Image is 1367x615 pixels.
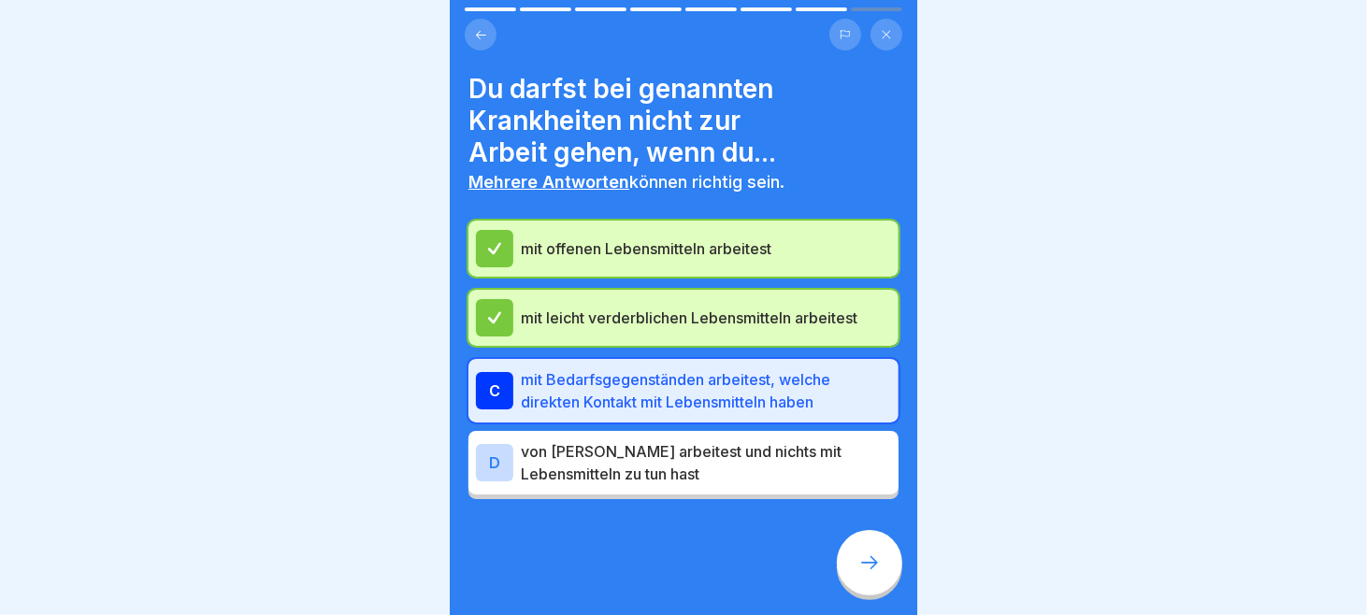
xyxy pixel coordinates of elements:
[521,440,891,485] p: von [PERSON_NAME] arbeitest und nichts mit Lebensmitteln zu tun hast
[476,444,513,481] div: D
[468,172,899,193] p: können richtig sein.
[468,73,899,168] h4: Du darfst bei genannten Krankheiten nicht zur Arbeit gehen, wenn du...
[476,372,513,409] div: C
[521,237,891,260] p: mit offenen Lebensmitteln arbeitest
[521,368,891,413] p: mit Bedarfsgegenständen arbeitest, welche direkten Kontakt mit Lebensmitteln haben
[521,307,891,329] p: mit leicht verderblichen Lebensmitteln arbeitest
[468,172,629,192] b: Mehrere Antworten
